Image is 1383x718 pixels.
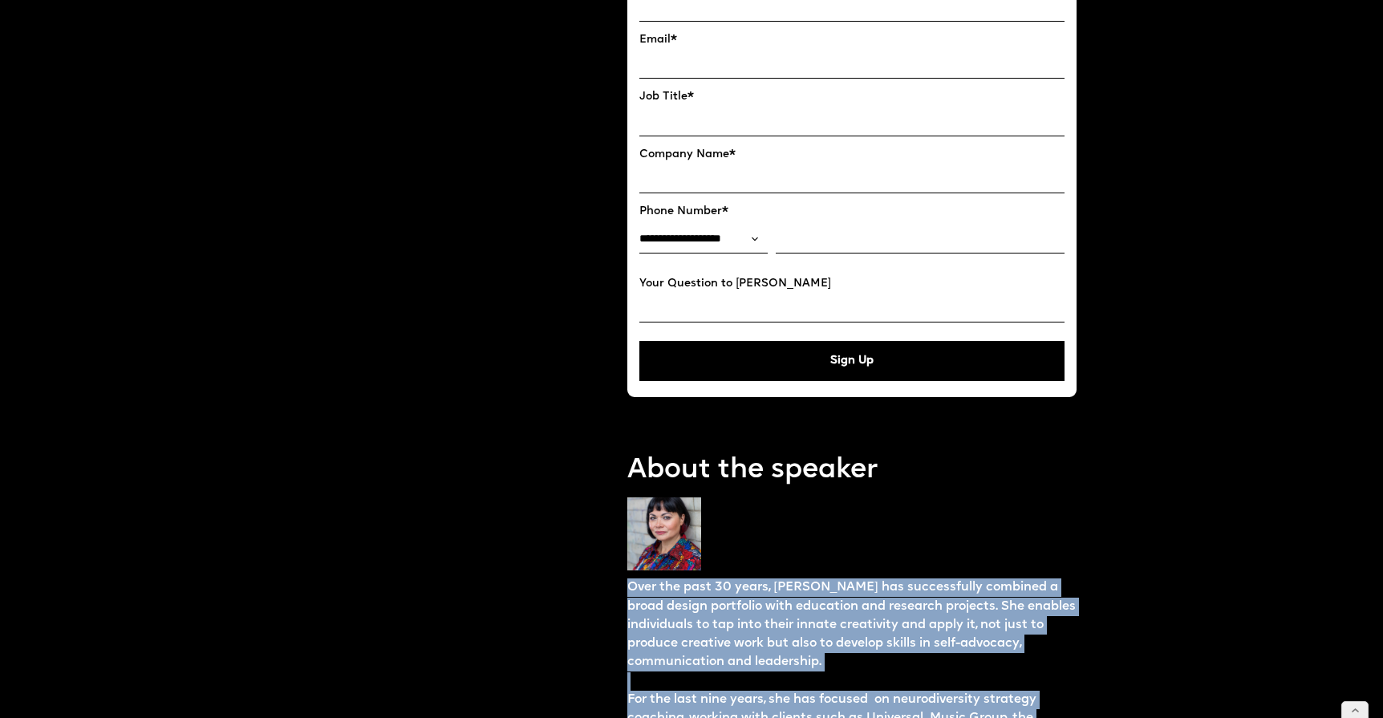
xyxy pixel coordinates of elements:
label: Company Name [639,148,1064,162]
label: Job Title [639,91,1064,104]
button: Sign Up [639,341,1064,381]
p: About the speaker [627,452,1076,490]
label: Phone Number [639,205,1064,219]
label: Email [639,34,1064,47]
label: Your Question to [PERSON_NAME] [639,278,1064,291]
